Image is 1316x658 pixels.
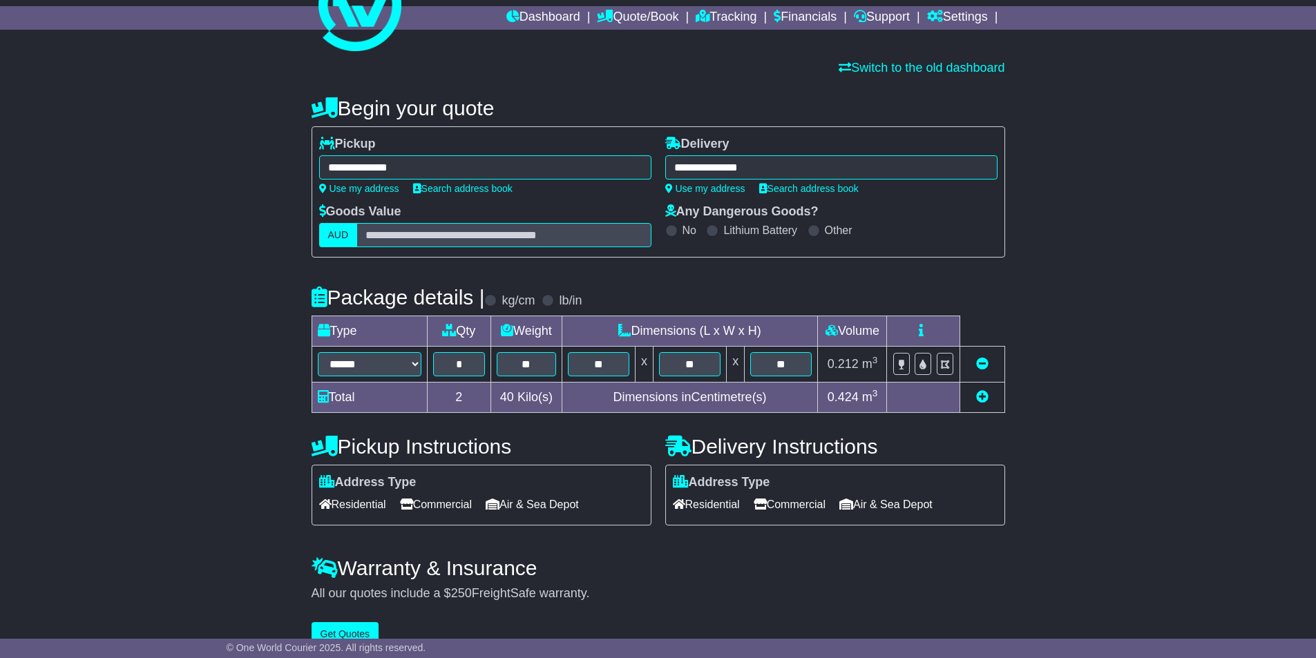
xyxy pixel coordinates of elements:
label: Delivery [665,137,729,152]
label: No [683,224,696,237]
span: 250 [451,586,472,600]
td: Total [312,383,427,413]
span: 40 [500,390,514,404]
td: Volume [818,316,887,347]
a: Use my address [665,183,745,194]
label: Pickup [319,137,376,152]
h4: Package details | [312,286,485,309]
h4: Delivery Instructions [665,435,1005,458]
span: Air & Sea Depot [839,494,933,515]
a: Use my address [319,183,399,194]
a: Remove this item [976,357,989,371]
span: m [862,390,878,404]
a: Search address book [759,183,859,194]
label: AUD [319,223,358,247]
sup: 3 [872,388,878,398]
td: Qty [427,316,491,347]
td: x [635,347,653,383]
a: Financials [774,6,837,30]
a: Support [854,6,910,30]
a: Dashboard [506,6,580,30]
button: Get Quotes [312,622,379,646]
h4: Warranty & Insurance [312,557,1005,579]
span: Commercial [754,494,826,515]
span: Air & Sea Depot [486,494,579,515]
td: x [727,347,745,383]
a: Quote/Book [597,6,678,30]
td: Type [312,316,427,347]
h4: Pickup Instructions [312,435,651,458]
label: Address Type [673,475,770,490]
span: m [862,357,878,371]
span: 0.212 [828,357,859,371]
label: Lithium Battery [723,224,797,237]
span: Residential [673,494,740,515]
td: 2 [427,383,491,413]
sup: 3 [872,355,878,365]
label: lb/in [559,293,582,309]
div: All our quotes include a $ FreightSafe warranty. [312,586,1005,601]
span: 0.424 [828,390,859,404]
span: © One World Courier 2025. All rights reserved. [227,642,426,653]
label: kg/cm [502,293,535,309]
label: Goods Value [319,204,401,220]
td: Dimensions in Centimetre(s) [562,383,818,413]
td: Dimensions (L x W x H) [562,316,818,347]
a: Search address book [413,183,513,194]
td: Weight [491,316,562,347]
label: Any Dangerous Goods? [665,204,819,220]
td: Kilo(s) [491,383,562,413]
h4: Begin your quote [312,97,1005,119]
span: Residential [319,494,386,515]
span: Commercial [400,494,472,515]
a: Settings [927,6,988,30]
a: Switch to the old dashboard [839,61,1004,75]
label: Address Type [319,475,417,490]
label: Other [825,224,852,237]
a: Add new item [976,390,989,404]
a: Tracking [696,6,756,30]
